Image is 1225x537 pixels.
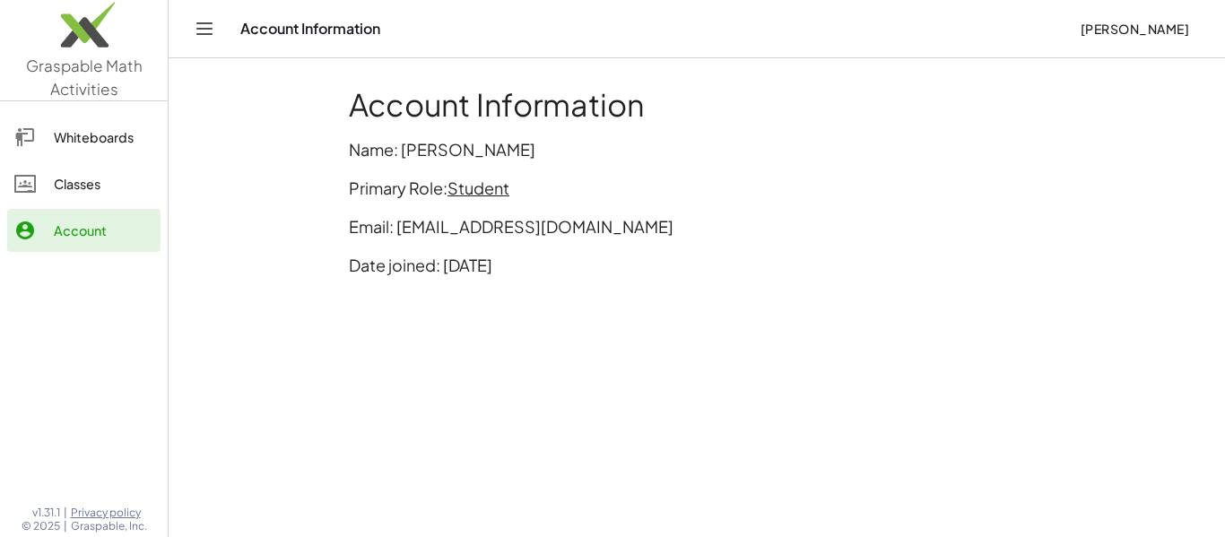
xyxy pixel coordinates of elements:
[7,209,161,252] a: Account
[349,137,1045,161] p: Name: [PERSON_NAME]
[349,253,1045,277] p: Date joined: [DATE]
[64,519,67,533] span: |
[349,87,1045,123] h1: Account Information
[1065,13,1203,45] button: [PERSON_NAME]
[32,506,60,520] span: v1.31.1
[54,126,153,148] div: Whiteboards
[71,519,147,533] span: Graspable, Inc.
[54,173,153,195] div: Classes
[26,56,143,99] span: Graspable Math Activities
[190,14,219,43] button: Toggle navigation
[7,162,161,205] a: Classes
[447,178,509,198] span: Student
[349,214,1045,238] p: Email: [EMAIL_ADDRESS][DOMAIN_NAME]
[22,519,60,533] span: © 2025
[64,506,67,520] span: |
[54,220,153,241] div: Account
[7,116,161,159] a: Whiteboards
[71,506,147,520] a: Privacy policy
[1080,21,1189,37] span: [PERSON_NAME]
[349,176,1045,200] p: Primary Role:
